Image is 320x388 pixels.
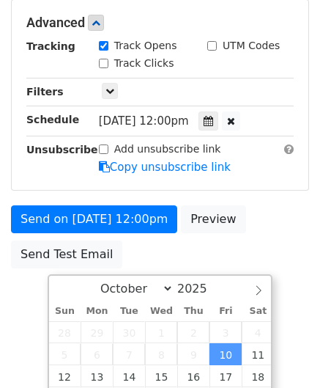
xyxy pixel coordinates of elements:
[99,161,231,174] a: Copy unsubscribe link
[99,114,189,128] span: [DATE] 12:00pm
[209,343,242,365] span: October 10, 2025
[177,365,209,387] span: October 16, 2025
[114,38,177,54] label: Track Opens
[49,343,81,365] span: October 5, 2025
[209,307,242,316] span: Fri
[26,40,75,52] strong: Tracking
[177,343,209,365] span: October 9, 2025
[242,343,274,365] span: October 11, 2025
[242,365,274,387] span: October 18, 2025
[114,142,221,157] label: Add unsubscribe link
[26,144,98,155] strong: Unsubscribe
[177,307,209,316] span: Thu
[145,343,177,365] span: October 8, 2025
[114,56,174,71] label: Track Clicks
[26,15,294,31] h5: Advanced
[49,365,81,387] span: October 12, 2025
[145,307,177,316] span: Wed
[177,321,209,343] span: October 2, 2025
[242,307,274,316] span: Sat
[11,205,177,233] a: Send on [DATE] 12:00pm
[209,365,242,387] span: October 17, 2025
[145,321,177,343] span: October 1, 2025
[247,318,320,388] iframe: Chat Widget
[113,321,145,343] span: September 30, 2025
[113,343,145,365] span: October 7, 2025
[174,282,226,296] input: Year
[81,321,113,343] span: September 29, 2025
[81,365,113,387] span: October 13, 2025
[113,365,145,387] span: October 14, 2025
[223,38,280,54] label: UTM Codes
[26,86,64,98] strong: Filters
[49,307,81,316] span: Sun
[181,205,245,233] a: Preview
[113,307,145,316] span: Tue
[26,114,79,125] strong: Schedule
[81,307,113,316] span: Mon
[49,321,81,343] span: September 28, 2025
[242,321,274,343] span: October 4, 2025
[11,241,122,268] a: Send Test Email
[81,343,113,365] span: October 6, 2025
[145,365,177,387] span: October 15, 2025
[209,321,242,343] span: October 3, 2025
